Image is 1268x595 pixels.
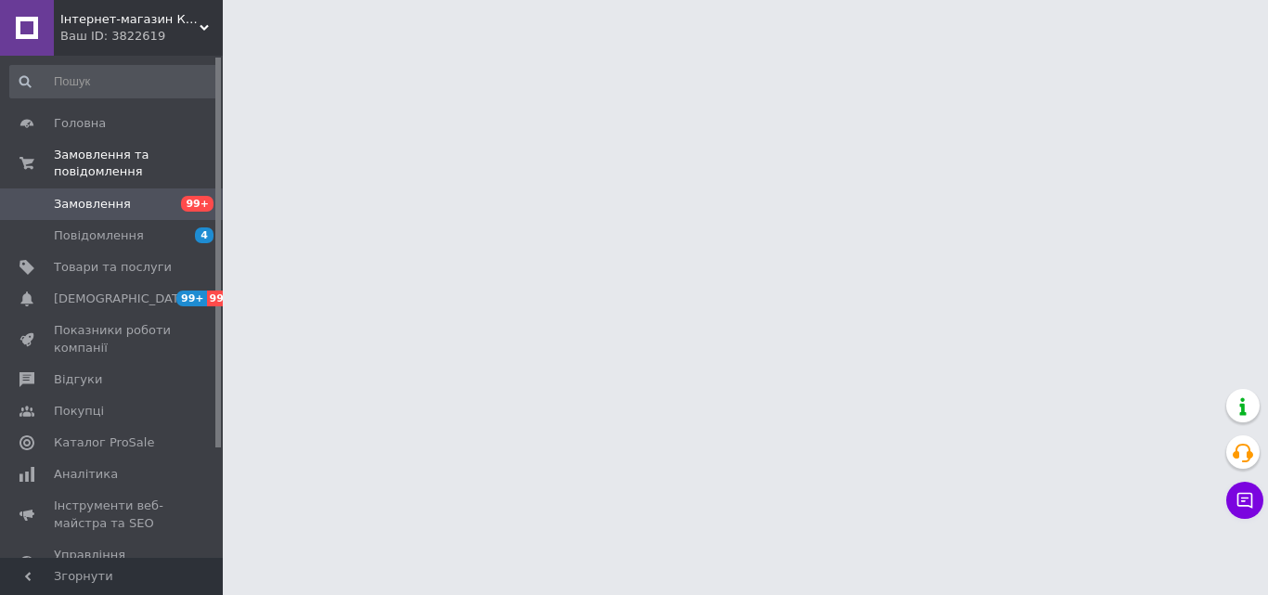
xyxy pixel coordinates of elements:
[54,291,191,307] span: [DEMOGRAPHIC_DATA]
[9,65,219,98] input: Пошук
[54,371,102,388] span: Відгуки
[195,227,213,243] span: 4
[60,11,200,28] span: Інтернет-магазин Країна інструменту
[54,322,172,356] span: Показники роботи компанії
[54,434,154,451] span: Каталог ProSale
[207,291,238,306] span: 99+
[176,291,207,306] span: 99+
[54,259,172,276] span: Товари та послуги
[54,227,144,244] span: Повідомлення
[54,196,131,213] span: Замовлення
[54,115,106,132] span: Головна
[1226,482,1263,519] button: Чат з покупцем
[54,466,118,483] span: Аналітика
[54,403,104,420] span: Покупці
[54,147,223,180] span: Замовлення та повідомлення
[181,196,213,212] span: 99+
[60,28,223,45] div: Ваш ID: 3822619
[54,498,172,531] span: Інструменти веб-майстра та SEO
[54,547,172,580] span: Управління сайтом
